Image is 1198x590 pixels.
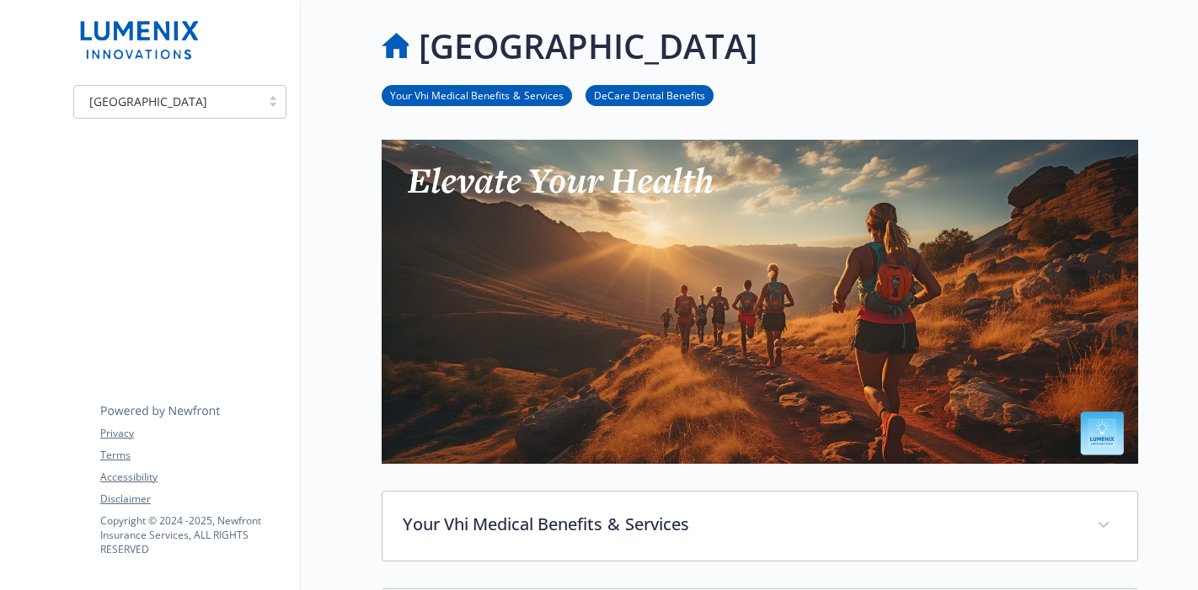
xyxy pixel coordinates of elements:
a: Privacy [100,426,286,441]
a: Your Vhi Medical Benefits & Services [382,87,572,103]
img: international page banner [382,140,1138,464]
span: [GEOGRAPHIC_DATA] [83,93,252,110]
a: Terms [100,448,286,463]
a: Accessibility [100,470,286,485]
div: Your Vhi Medical Benefits & Services [382,492,1137,561]
span: [GEOGRAPHIC_DATA] [89,93,207,110]
a: Disclaimer [100,492,286,507]
a: DeCare Dental Benefits [586,87,714,103]
h1: [GEOGRAPHIC_DATA] [419,21,757,72]
p: Your Vhi Medical Benefits & Services [403,512,1077,537]
p: Copyright © 2024 - 2025 , Newfront Insurance Services, ALL RIGHTS RESERVED [100,513,286,556]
